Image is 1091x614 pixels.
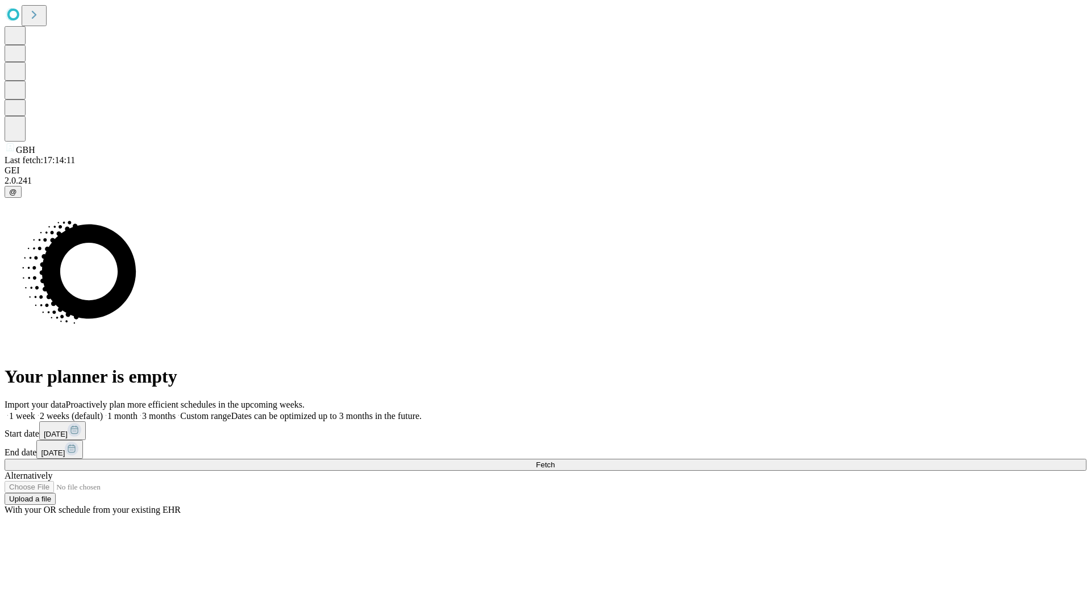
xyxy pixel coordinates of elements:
[5,421,1086,440] div: Start date
[231,411,422,421] span: Dates can be optimized up to 3 months in the future.
[16,145,35,155] span: GBH
[5,366,1086,387] h1: Your planner is empty
[9,188,17,196] span: @
[41,449,65,457] span: [DATE]
[36,440,83,459] button: [DATE]
[5,505,181,515] span: With your OR schedule from your existing EHR
[5,176,1086,186] div: 2.0.241
[107,411,138,421] span: 1 month
[536,460,555,469] span: Fetch
[40,411,103,421] span: 2 weeks (default)
[5,400,66,409] span: Import your data
[66,400,305,409] span: Proactively plan more efficient schedules in the upcoming weeks.
[5,471,52,480] span: Alternatively
[39,421,86,440] button: [DATE]
[180,411,231,421] span: Custom range
[5,493,56,505] button: Upload a file
[5,155,75,165] span: Last fetch: 17:14:11
[5,186,22,198] button: @
[142,411,176,421] span: 3 months
[5,165,1086,176] div: GEI
[5,459,1086,471] button: Fetch
[44,430,68,438] span: [DATE]
[9,411,35,421] span: 1 week
[5,440,1086,459] div: End date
